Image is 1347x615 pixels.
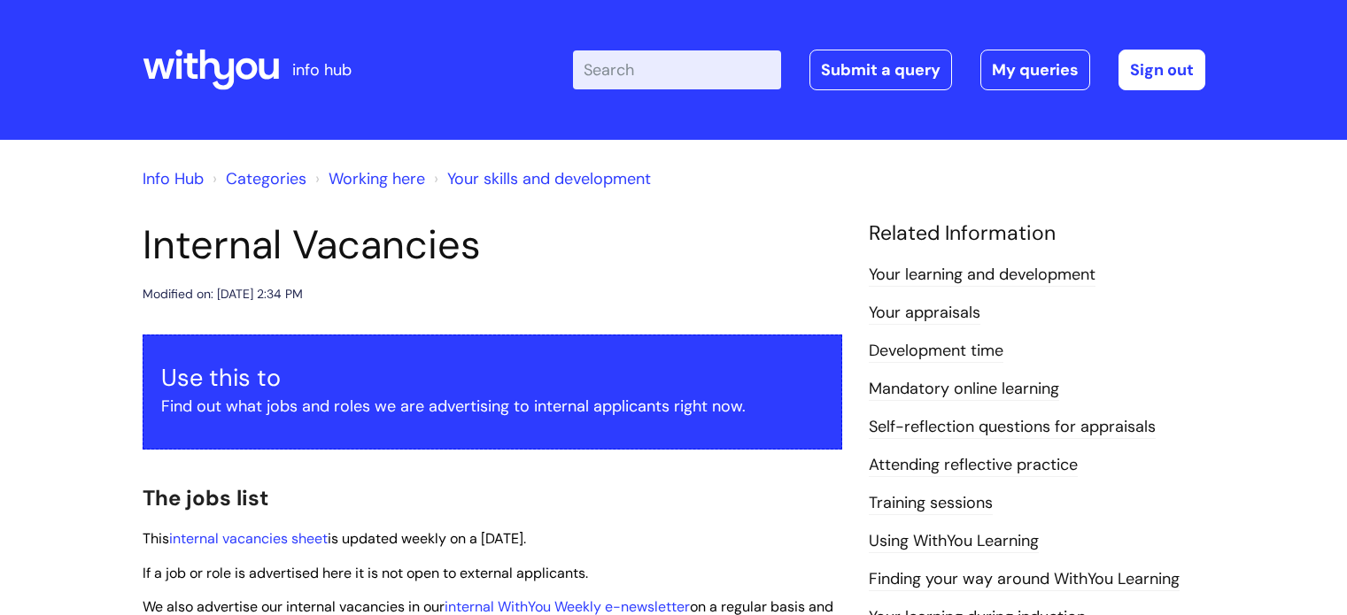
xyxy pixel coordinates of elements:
[143,484,268,511] span: The jobs list
[869,530,1039,553] a: Using WithYou Learning
[161,364,824,392] h3: Use this to
[143,564,588,582] span: If a job or role is advertised here it is not open to external applicants.
[161,392,824,420] p: Find out what jobs and roles we are advertising to internal applicants right now.
[869,221,1205,246] h4: Related Information
[226,168,306,189] a: Categories
[208,165,306,193] li: Solution home
[1119,50,1205,90] a: Sign out
[143,529,526,548] span: This is updated weekly on a [DATE].
[292,56,352,84] p: info hub
[869,492,993,515] a: Training sessions
[573,50,1205,90] div: | -
[573,50,781,89] input: Search
[169,529,328,548] a: internal vacancies sheet
[143,168,204,189] a: Info Hub
[869,264,1095,287] a: Your learning and development
[869,378,1059,401] a: Mandatory online learning
[980,50,1090,90] a: My queries
[869,568,1180,591] a: Finding your way around WithYou Learning
[143,283,303,305] div: Modified on: [DATE] 2:34 PM
[311,165,425,193] li: Working here
[869,416,1156,439] a: Self-reflection questions for appraisals
[447,168,651,189] a: Your skills and development
[430,165,651,193] li: Your skills and development
[329,168,425,189] a: Working here
[143,221,842,269] h1: Internal Vacancies
[869,454,1078,477] a: Attending reflective practice
[809,50,952,90] a: Submit a query
[869,302,980,325] a: Your appraisals
[869,340,1003,363] a: Development time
